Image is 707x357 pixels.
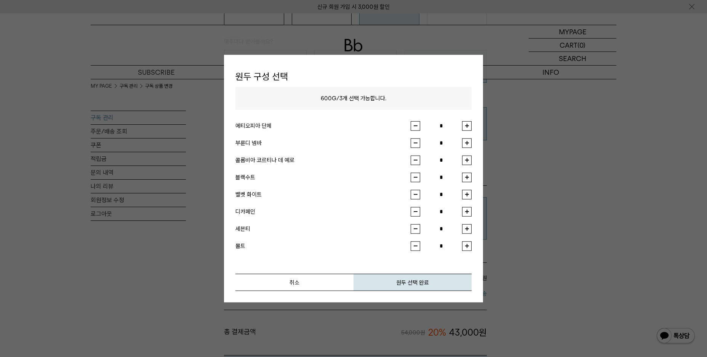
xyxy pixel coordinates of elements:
div: 블랙수트 [235,173,411,182]
div: 디카페인 [235,207,411,216]
span: 3 [339,95,342,101]
div: 에티오피아 단체 [235,121,411,130]
p: / 개 선택 가능합니다. [235,87,472,109]
button: 원두 선택 완료 [353,273,472,291]
h1: 원두 구성 선택 [235,66,472,87]
button: 취소 [235,273,353,291]
div: 몰트 [235,241,411,251]
div: 벨벳 화이트 [235,190,411,199]
span: 600G [321,95,336,101]
div: 부룬디 넴바 [235,138,411,148]
div: 콜롬비아 코르티나 데 예로 [235,156,411,165]
div: 세븐티 [235,224,411,233]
